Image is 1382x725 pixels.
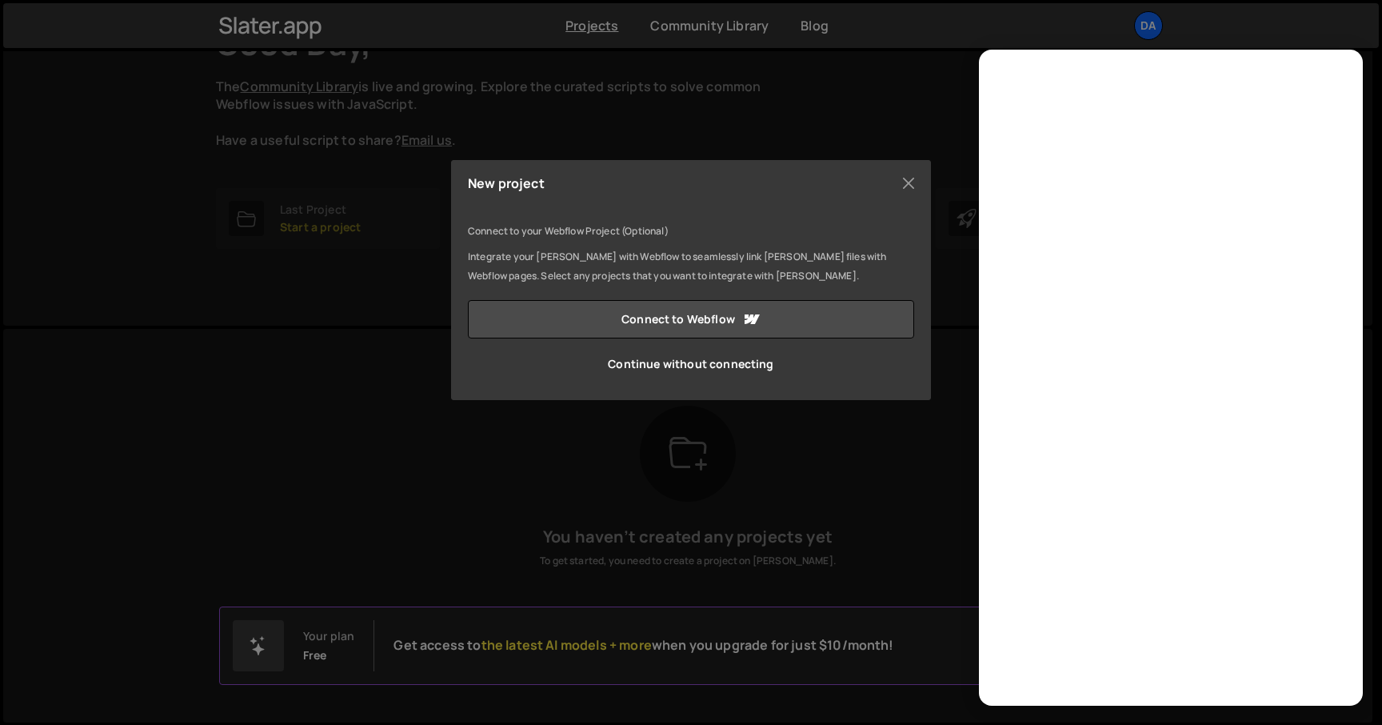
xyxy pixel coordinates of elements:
p: Connect to your Webflow Project (Optional) [468,222,914,241]
h5: New project [468,177,545,190]
a: Continue without connecting [468,345,914,383]
p: Integrate your [PERSON_NAME] with Webflow to seamlessly link [PERSON_NAME] files with Webflow pag... [468,247,914,286]
a: Connect to Webflow [468,300,914,338]
button: Close [897,171,921,195]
